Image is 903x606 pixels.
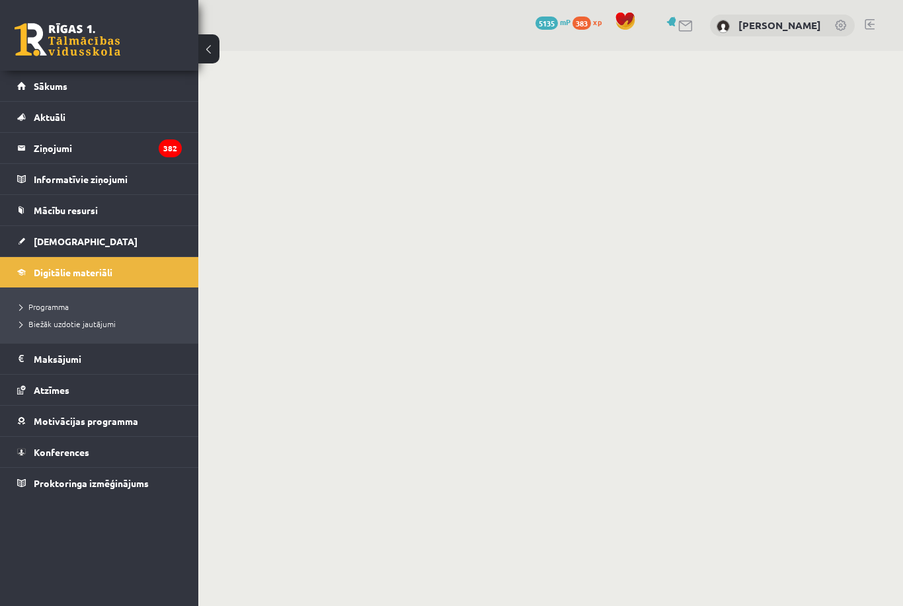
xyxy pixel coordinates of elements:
[560,17,570,27] span: mP
[17,468,182,498] a: Proktoringa izmēģinājums
[34,235,137,247] span: [DEMOGRAPHIC_DATA]
[717,20,730,33] img: Iļja Ļebedevs
[535,17,558,30] span: 5135
[34,111,65,123] span: Aktuāli
[17,195,182,225] a: Mācību resursi
[535,17,570,27] a: 5135 mP
[34,204,98,216] span: Mācību resursi
[17,344,182,374] a: Maksājumi
[20,319,116,329] span: Biežāk uzdotie jautājumi
[593,17,602,27] span: xp
[738,19,821,32] a: [PERSON_NAME]
[17,164,182,194] a: Informatīvie ziņojumi
[17,71,182,101] a: Sākums
[17,375,182,405] a: Atzīmes
[34,415,138,427] span: Motivācijas programma
[20,318,185,330] a: Biežāk uzdotie jautājumi
[15,23,120,56] a: Rīgas 1. Tālmācības vidusskola
[17,437,182,467] a: Konferences
[17,257,182,287] a: Digitālie materiāli
[34,266,112,278] span: Digitālie materiāli
[20,301,69,312] span: Programma
[34,133,182,163] legend: Ziņojumi
[34,384,69,396] span: Atzīmes
[20,301,185,313] a: Programma
[572,17,591,30] span: 383
[572,17,608,27] a: 383 xp
[17,102,182,132] a: Aktuāli
[34,344,182,374] legend: Maksājumi
[34,477,149,489] span: Proktoringa izmēģinājums
[159,139,182,157] i: 382
[17,226,182,256] a: [DEMOGRAPHIC_DATA]
[34,80,67,92] span: Sākums
[17,133,182,163] a: Ziņojumi382
[34,446,89,458] span: Konferences
[34,164,182,194] legend: Informatīvie ziņojumi
[17,406,182,436] a: Motivācijas programma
